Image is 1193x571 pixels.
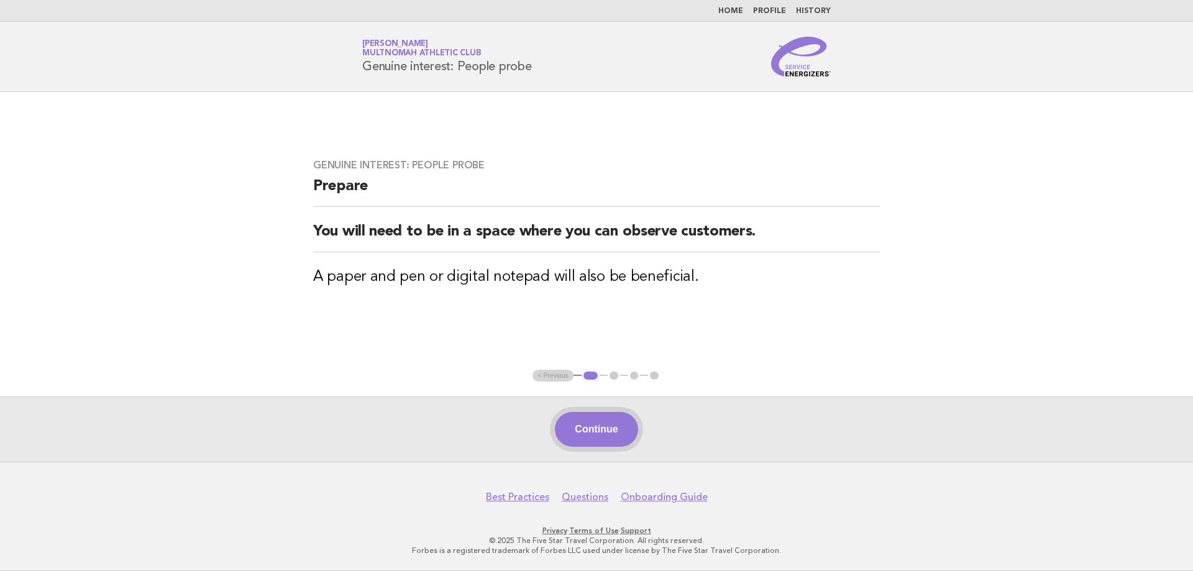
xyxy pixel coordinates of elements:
[313,267,880,287] h3: A paper and pen or digital notepad will also be beneficial.
[569,526,619,535] a: Terms of Use
[771,37,831,76] img: Service Energizers
[216,546,977,555] p: Forbes is a registered trademark of Forbes LLC used under license by The Five Star Travel Corpora...
[582,370,600,382] button: 1
[621,491,708,503] a: Onboarding Guide
[216,526,977,536] p: · ·
[362,40,532,73] h1: Genuine interest: People probe
[362,50,481,58] span: Multnomah Athletic Club
[362,40,481,57] a: [PERSON_NAME]Multnomah Athletic Club
[753,7,786,15] a: Profile
[486,491,549,503] a: Best Practices
[542,526,567,535] a: Privacy
[796,7,831,15] a: History
[216,536,977,546] p: © 2025 The Five Star Travel Corporation. All rights reserved.
[621,526,651,535] a: Support
[562,491,608,503] a: Questions
[555,412,638,447] button: Continue
[718,7,743,15] a: Home
[313,159,880,171] h3: Genuine interest: People probe
[313,222,880,252] h2: You will need to be in a space where you can observe customers.
[313,176,880,207] h2: Prepare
